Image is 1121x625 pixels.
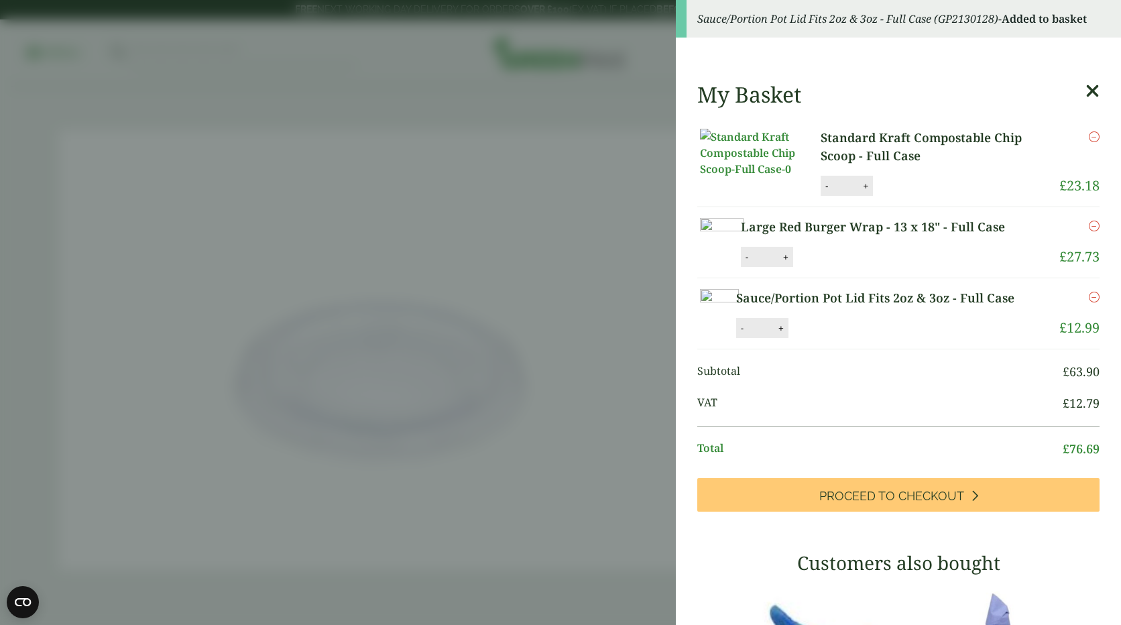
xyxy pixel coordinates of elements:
button: - [737,323,748,334]
bdi: 76.69 [1063,441,1100,457]
span: £ [1059,319,1067,337]
button: - [821,180,832,192]
strong: Added to basket [1002,11,1087,26]
button: + [859,180,872,192]
bdi: 12.79 [1063,395,1100,411]
a: Remove this item [1089,129,1100,145]
a: Remove this item [1089,218,1100,234]
span: £ [1063,441,1069,457]
span: Proceed to Checkout [819,489,964,504]
a: Proceed to Checkout [697,478,1100,512]
span: £ [1063,363,1069,380]
span: VAT [697,394,1063,412]
button: + [779,251,792,263]
h3: Customers also bought [697,552,1100,575]
h2: My Basket [697,82,801,107]
span: Total [697,440,1063,458]
span: £ [1059,176,1067,194]
em: Sauce/Portion Pot Lid Fits 2oz & 3oz - Full Case (GP2130128) [697,11,998,26]
a: Large Red Burger Wrap - 13 x 18" - Full Case [741,218,1032,236]
a: Remove this item [1089,289,1100,305]
a: Standard Kraft Compostable Chip Scoop - Full Case [821,129,1059,165]
bdi: 27.73 [1059,247,1100,266]
img: Standard Kraft Compostable Chip Scoop-Full Case-0 [700,129,821,177]
bdi: 63.90 [1063,363,1100,380]
bdi: 23.18 [1059,176,1100,194]
button: Open CMP widget [7,586,39,618]
span: £ [1059,247,1067,266]
span: Subtotal [697,363,1063,381]
bdi: 12.99 [1059,319,1100,337]
span: £ [1063,395,1069,411]
button: + [774,323,788,334]
button: - [742,251,752,263]
a: Sauce/Portion Pot Lid Fits 2oz & 3oz - Full Case [736,289,1037,307]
